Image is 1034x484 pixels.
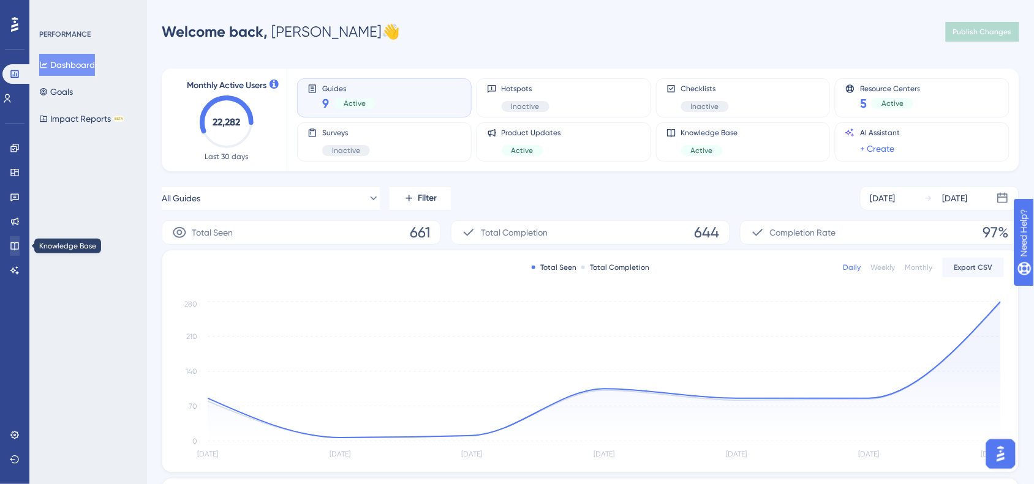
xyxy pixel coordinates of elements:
[162,22,400,42] div: [PERSON_NAME] 👋
[691,146,713,155] span: Active
[39,29,91,39] div: PERFORMANCE
[860,141,894,156] a: + Create
[39,54,95,76] button: Dashboard
[29,3,77,18] span: Need Help?
[187,78,266,93] span: Monthly Active Users
[981,450,1002,459] tspan: [DATE]
[184,300,197,309] tspan: 280
[322,95,329,112] span: 9
[983,223,1009,242] span: 97%
[532,262,576,272] div: Total Seen
[481,225,548,240] span: Total Completion
[871,262,896,272] div: Weekly
[205,152,249,162] span: Last 30 days
[330,450,350,459] tspan: [DATE]
[695,223,720,242] span: 644
[162,191,200,206] span: All Guides
[726,450,747,459] tspan: [DATE]
[858,450,879,459] tspan: [DATE]
[502,84,549,94] span: Hotspots
[860,84,920,92] span: Resource Centers
[511,146,534,155] span: Active
[511,102,540,111] span: Inactive
[691,102,719,111] span: Inactive
[197,450,218,459] tspan: [DATE]
[344,99,366,108] span: Active
[322,128,370,138] span: Surveys
[581,262,649,272] div: Total Completion
[943,191,968,206] div: [DATE]
[332,146,360,155] span: Inactive
[39,81,73,103] button: Goals
[418,191,437,206] span: Filter
[213,116,241,128] text: 22,282
[681,84,729,94] span: Checklists
[322,84,375,92] span: Guides
[943,258,1004,277] button: Export CSV
[860,128,900,138] span: AI Assistant
[162,23,268,40] span: Welcome back,
[162,186,380,210] button: All Guides
[881,99,904,108] span: Active
[954,262,993,272] span: Export CSV
[770,225,836,240] span: Completion Rate
[870,191,896,206] div: [DATE]
[192,225,233,240] span: Total Seen
[186,332,197,341] tspan: 210
[410,223,431,242] span: 661
[192,437,197,445] tspan: 0
[905,262,933,272] div: Monthly
[953,27,1012,37] span: Publish Changes
[594,450,615,459] tspan: [DATE]
[860,95,867,112] span: 5
[189,402,197,411] tspan: 70
[462,450,483,459] tspan: [DATE]
[186,367,197,376] tspan: 140
[843,262,861,272] div: Daily
[983,436,1019,472] iframe: UserGuiding AI Assistant Launcher
[390,186,451,210] button: Filter
[681,128,738,138] span: Knowledge Base
[113,116,124,122] div: BETA
[39,108,124,130] button: Impact ReportsBETA
[502,128,561,138] span: Product Updates
[946,22,1019,42] button: Publish Changes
